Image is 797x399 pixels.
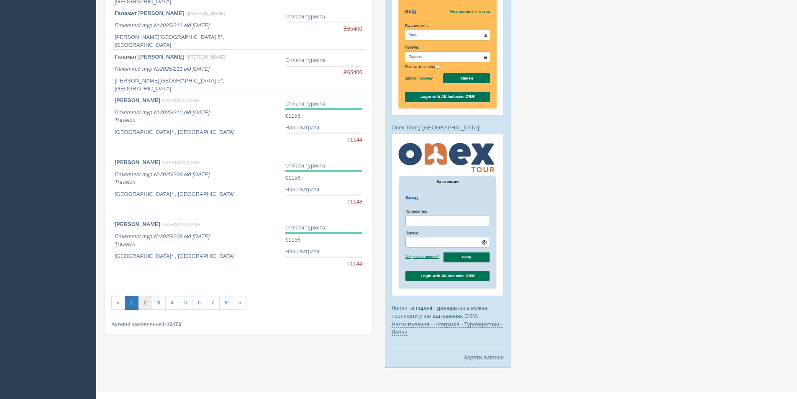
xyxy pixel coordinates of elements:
[347,136,362,144] span: €1144
[343,25,362,33] span: ₴65400
[285,113,300,119] span: €1156
[392,134,504,296] img: onex-tour-%D0%BB%D0%BE%D0%B3%D0%B8%D0%BD-%D1%87%D0%B5%D1%80%D0%B5%D0%B7-%D1%81%D1%80%D0%BC-%D0%B4...
[115,77,279,93] p: [PERSON_NAME][GEOGRAPHIC_DATA] 5*, [GEOGRAPHIC_DATA]
[115,233,210,247] i: Пакетний тур №2025/208 від [DATE] Travelon
[115,252,279,260] p: [GEOGRAPHIC_DATA]* , [GEOGRAPHIC_DATA]
[111,320,366,328] div: Активні замовлення з
[206,296,220,310] a: 7
[152,296,166,310] a: 3
[347,260,362,268] span: €1144
[165,296,179,310] a: 4
[162,98,202,103] span: / [PERSON_NAME]
[111,296,125,310] span: «
[115,190,279,198] p: [GEOGRAPHIC_DATA]* , [GEOGRAPHIC_DATA]
[138,296,152,310] a: 2
[392,124,479,131] a: Onex Tour у [GEOGRAPHIC_DATA]
[111,6,282,49] a: Галамат [PERSON_NAME] / [PERSON_NAME] Пакетний тур №2025/212 від [DATE] [PERSON_NAME][GEOGRAPHIC_...
[115,109,210,124] i: Пакетний тур №2025/210 від [DATE] Travelon
[162,160,202,165] span: / [PERSON_NAME]
[111,217,282,279] a: [PERSON_NAME] / [PERSON_NAME] Пакетний тур №2025/208 від [DATE]Travelon [GEOGRAPHIC_DATA]* , [GEO...
[285,175,300,181] span: €1156
[285,224,362,232] div: Оплати туриста
[285,162,362,170] div: Оплати туриста
[185,54,225,59] span: / [PERSON_NAME]
[219,296,233,310] a: 8
[162,222,202,227] span: / [PERSON_NAME]
[115,10,184,16] b: Галамат [PERSON_NAME]
[115,171,210,185] i: Пакетний тур №2025/209 від [DATE] Travelon
[285,237,300,243] span: €1156
[343,69,362,77] span: ₴65400
[392,304,504,336] p: Логіни та паролі туроператорів можна прописати у налаштуваннях CRM:
[185,11,225,16] span: / [PERSON_NAME]
[115,159,160,165] b: [PERSON_NAME]
[347,198,362,206] span: €1148
[464,353,504,361] a: Задати питання
[111,93,282,155] a: [PERSON_NAME] / [PERSON_NAME] Пакетний тур №2025/210 від [DATE]Travelon [GEOGRAPHIC_DATA]* , [GEO...
[285,124,362,132] div: Наші витрати
[115,22,210,28] i: Пакетний тур №2025/212 від [DATE]
[285,186,362,194] div: Наші витрати
[179,296,192,310] a: 5
[125,296,138,310] a: 1
[115,66,210,72] i: Пакетний тур №2025/211 від [DATE]
[392,124,504,131] p: :
[285,13,362,21] div: Оплати туриста
[162,321,173,327] b: 1-10
[111,50,282,93] a: Галамат [PERSON_NAME] / [PERSON_NAME] Пакетний тур №2025/211 від [DATE] [PERSON_NAME][GEOGRAPHIC_...
[233,296,246,310] a: »
[285,248,362,256] div: Наші витрати
[192,296,206,310] a: 6
[115,97,160,103] b: [PERSON_NAME]
[115,221,160,227] b: [PERSON_NAME]
[111,155,282,217] a: [PERSON_NAME] / [PERSON_NAME] Пакетний тур №2025/209 від [DATE]Travelon [GEOGRAPHIC_DATA]* , [GEO...
[115,129,279,136] p: [GEOGRAPHIC_DATA]* , [GEOGRAPHIC_DATA]
[392,321,502,336] a: Налаштування - Інтеграція - Туроператори - Логіни
[175,321,181,327] b: 73
[115,33,279,49] p: [PERSON_NAME][GEOGRAPHIC_DATA] 5*, [GEOGRAPHIC_DATA]
[115,54,184,60] b: Галамат [PERSON_NAME]
[285,57,362,64] div: Оплати туриста
[285,100,362,108] div: Оплати туриста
